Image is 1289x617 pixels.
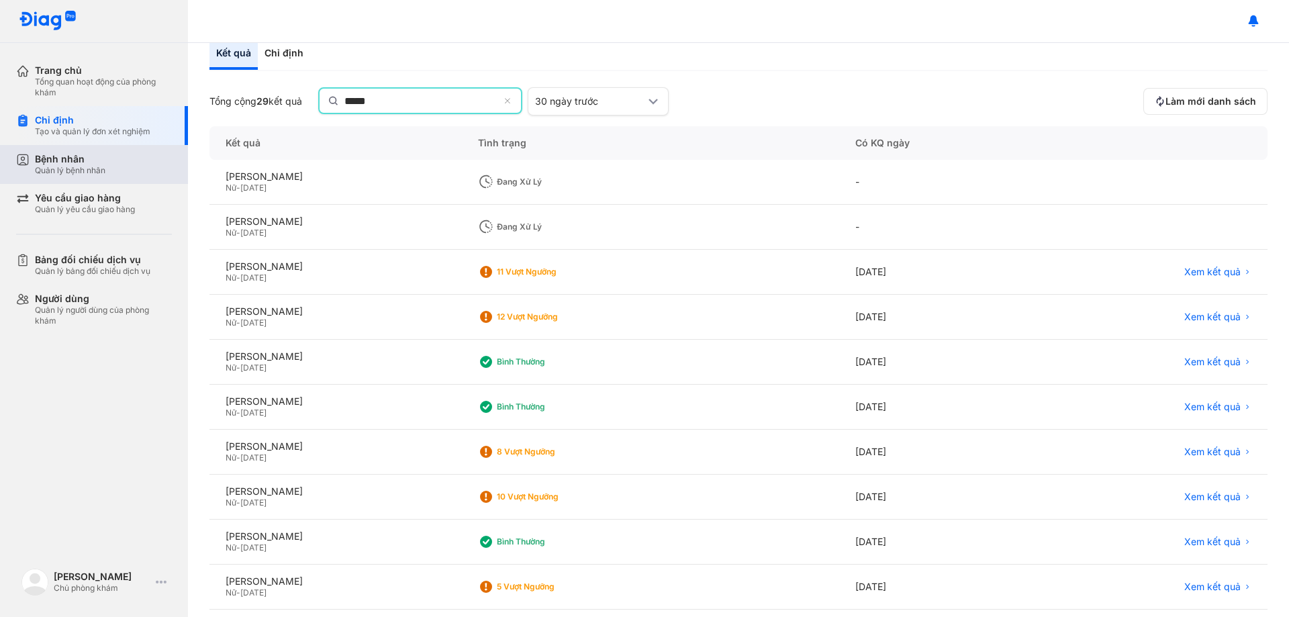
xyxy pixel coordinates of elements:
span: - [236,542,240,553]
span: - [236,183,240,193]
div: [PERSON_NAME] [226,440,446,453]
span: Nữ [226,363,236,373]
div: [DATE] [839,565,1039,610]
div: Quản lý bệnh nhân [35,165,105,176]
span: Xem kết quả [1184,401,1241,413]
div: Bình thường [497,536,604,547]
span: [DATE] [240,408,267,418]
span: Nữ [226,228,236,238]
span: Xem kết quả [1184,491,1241,503]
span: Làm mới danh sách [1165,95,1256,107]
div: - [839,160,1039,205]
div: Bảng đối chiếu dịch vụ [35,254,150,266]
div: [PERSON_NAME] [226,485,446,497]
div: Người dùng [35,293,172,305]
span: Nữ [226,587,236,598]
div: [DATE] [839,520,1039,565]
div: [DATE] [839,295,1039,340]
span: - [236,408,240,418]
div: Bình thường [497,401,604,412]
span: Xem kết quả [1184,446,1241,458]
div: - [839,205,1039,250]
div: Đang xử lý [497,177,604,187]
span: [DATE] [240,453,267,463]
div: [PERSON_NAME] [226,305,446,318]
button: Làm mới danh sách [1143,88,1268,115]
div: Bình thường [497,357,604,367]
div: [DATE] [839,340,1039,385]
div: [PERSON_NAME] [226,395,446,408]
span: [DATE] [240,542,267,553]
div: Tổng cộng kết quả [209,95,302,107]
span: - [236,228,240,238]
div: Tạo và quản lý đơn xét nghiệm [35,126,150,137]
span: Nữ [226,453,236,463]
div: Trang chủ [35,64,172,77]
div: [PERSON_NAME] [54,571,150,583]
div: [DATE] [839,250,1039,295]
span: Xem kết quả [1184,266,1241,278]
div: Yêu cầu giao hàng [35,192,135,204]
div: Tình trạng [462,126,839,160]
span: - [236,273,240,283]
span: [DATE] [240,228,267,238]
span: - [236,318,240,328]
img: logo [19,11,77,32]
div: Bệnh nhân [35,153,105,165]
span: Nữ [226,542,236,553]
span: Nữ [226,408,236,418]
span: - [236,587,240,598]
div: [PERSON_NAME] [226,216,446,228]
span: - [236,363,240,373]
span: [DATE] [240,497,267,508]
span: Nữ [226,273,236,283]
span: [DATE] [240,587,267,598]
div: [DATE] [839,475,1039,520]
div: 8 Vượt ngưỡng [497,446,604,457]
div: 12 Vượt ngưỡng [497,312,604,322]
span: [DATE] [240,318,267,328]
img: logo [21,569,48,596]
span: Nữ [226,497,236,508]
div: [PERSON_NAME] [226,575,446,587]
div: Có KQ ngày [839,126,1039,160]
div: Kết quả [209,126,462,160]
div: Quản lý yêu cầu giao hàng [35,204,135,215]
div: Chỉ định [35,114,150,126]
span: Nữ [226,318,236,328]
span: Xem kết quả [1184,581,1241,593]
span: Xem kết quả [1184,536,1241,548]
span: - [236,497,240,508]
div: Chủ phòng khám [54,583,150,594]
div: 10 Vượt ngưỡng [497,491,604,502]
span: 29 [256,95,269,107]
div: [PERSON_NAME] [226,260,446,273]
span: [DATE] [240,363,267,373]
span: Xem kết quả [1184,311,1241,323]
div: [PERSON_NAME] [226,350,446,363]
div: Quản lý người dùng của phòng khám [35,305,172,326]
div: 5 Vượt ngưỡng [497,581,604,592]
div: 11 Vượt ngưỡng [497,267,604,277]
div: Chỉ định [258,39,310,70]
div: [DATE] [839,385,1039,430]
span: [DATE] [240,183,267,193]
span: Xem kết quả [1184,356,1241,368]
div: [PERSON_NAME] [226,530,446,542]
div: Đang xử lý [497,222,604,232]
div: [DATE] [839,430,1039,475]
span: - [236,453,240,463]
div: Kết quả [209,39,258,70]
div: Tổng quan hoạt động của phòng khám [35,77,172,98]
span: [DATE] [240,273,267,283]
span: Nữ [226,183,236,193]
div: 30 ngày trước [535,95,645,107]
div: Quản lý bảng đối chiếu dịch vụ [35,266,150,277]
div: [PERSON_NAME] [226,171,446,183]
